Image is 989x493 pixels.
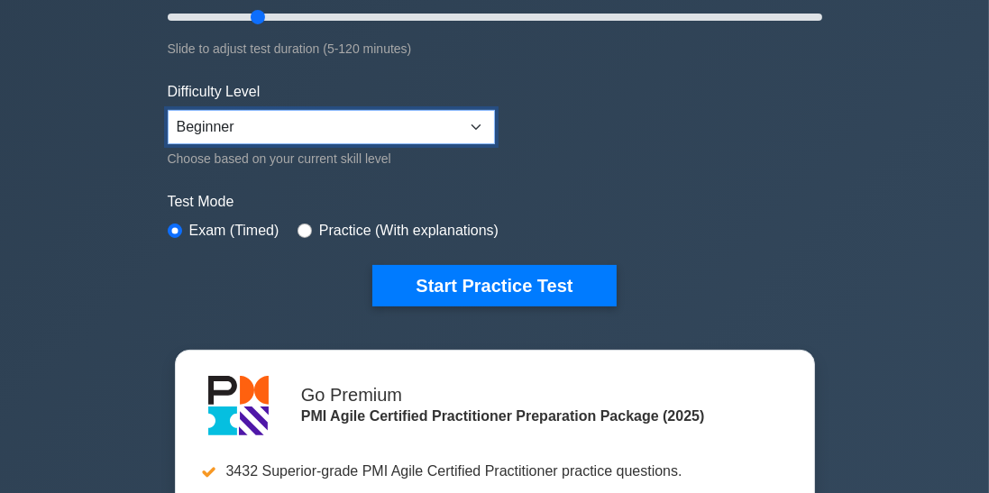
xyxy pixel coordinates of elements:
label: Exam (Timed) [189,220,279,242]
div: Slide to adjust test duration (5-120 minutes) [168,38,822,59]
div: Choose based on your current skill level [168,148,495,169]
label: Difficulty Level [168,81,261,103]
label: Practice (With explanations) [319,220,499,242]
button: Start Practice Test [372,265,616,306]
label: Test Mode [168,191,822,213]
